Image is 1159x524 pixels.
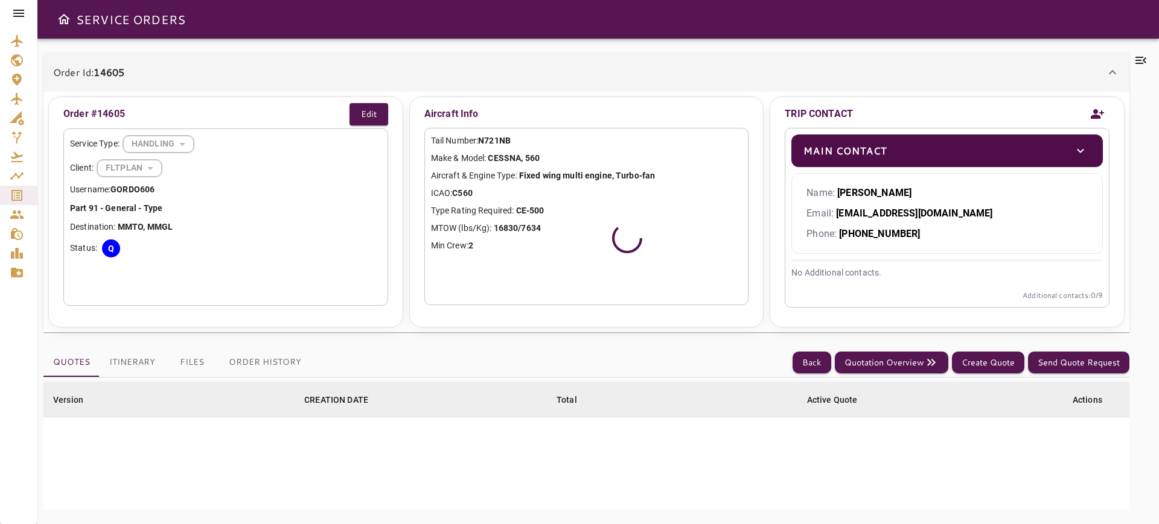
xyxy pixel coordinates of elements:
button: Create Quote [952,352,1024,374]
div: Q [102,239,120,257]
div: HANDLING [123,128,194,160]
button: Quotation Overview [835,352,948,374]
p: Order Id: [53,65,124,80]
b: [PHONE_NUMBER] [839,228,920,239]
button: toggle [1070,140,1091,161]
b: CESSNA, 560 [488,153,539,163]
p: Username: [70,183,382,196]
div: Active Quote [807,393,858,407]
b: [PERSON_NAME] [837,187,912,198]
div: Main Contacttoggle [791,134,1103,167]
p: Aircraft & Engine Type: [431,169,742,182]
p: Tail Number: [431,134,742,147]
p: ICAO: [431,187,742,200]
p: Min Crew: [431,239,742,252]
div: Service Type: [70,135,382,153]
div: CREATION DATE [304,393,368,407]
p: Phone: [806,227,1088,241]
span: Total [557,393,593,407]
p: Additional contacts: 0 /9 [791,290,1103,301]
b: 14605 [94,65,124,79]
p: MTOW (lbs/Kg): [431,222,742,235]
button: Edit [350,103,388,125]
b: Fixed wing multi engine, Turbo-fan [519,171,655,180]
p: Name: [806,186,1088,200]
span: Active Quote [807,393,873,407]
b: 16830/7634 [494,223,541,233]
b: O [138,222,143,232]
button: Order History [219,348,311,377]
span: CREATION DATE [304,393,384,407]
div: HANDLING [97,152,162,184]
b: L [168,222,173,232]
div: Version [53,393,83,407]
b: M [125,222,132,232]
button: Add new contact [1085,100,1110,128]
p: No Additional contacts. [791,267,1103,279]
b: 2 [468,241,473,250]
b: T [132,222,138,232]
b: M [155,222,162,232]
span: Version [53,393,99,407]
div: Client: [70,159,382,177]
h6: SERVICE ORDERS [76,10,185,29]
p: Make & Model: [431,152,742,165]
b: GORDO606 [110,185,155,194]
p: Aircraft Info [424,103,749,125]
button: Files [165,348,219,377]
b: N721NB [478,136,511,145]
p: Email: [806,206,1088,221]
button: Open drawer [52,7,76,31]
b: C560 [452,188,473,198]
p: TRIP CONTACT [785,107,853,121]
p: Type Rating Required: [431,204,742,217]
b: G [162,222,168,232]
b: CE-500 [516,206,544,215]
button: Itinerary [100,348,165,377]
div: Order Id:14605 [43,53,1129,92]
p: Status: [70,242,97,254]
div: Order Id:14605 [43,92,1129,332]
p: Part 91 - General - Type [70,202,382,215]
b: M [147,222,155,232]
button: Back [793,352,831,374]
b: , [143,222,145,232]
button: Send Quote Request [1028,352,1129,374]
b: [EMAIL_ADDRESS][DOMAIN_NAME] [836,207,992,219]
p: Main Contact [803,144,887,158]
p: Order #14605 [63,107,125,121]
b: M [118,222,125,232]
p: Destination: [70,221,382,233]
button: Quotes [43,348,100,377]
div: Total [557,393,577,407]
div: basic tabs example [43,348,311,377]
